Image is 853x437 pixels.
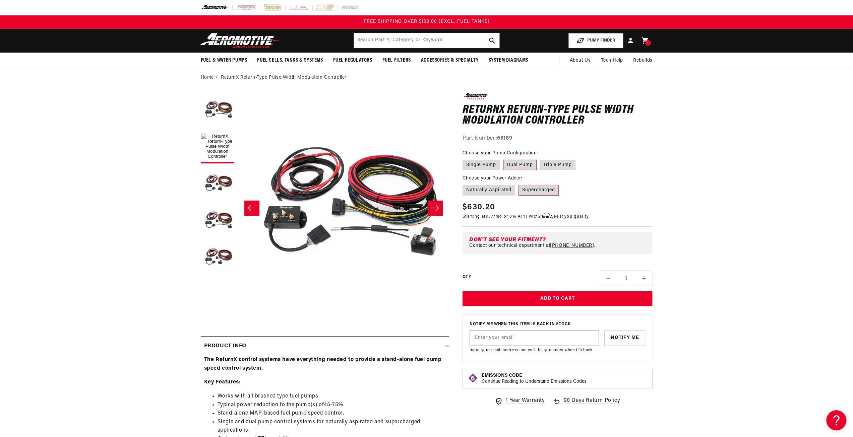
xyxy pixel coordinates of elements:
img: Aeromotive [198,33,282,49]
button: Slide left [244,201,259,215]
a: 1 Year Warranty [495,396,545,405]
input: Enter your email [470,331,599,346]
a: 90 Days Return Policy [553,396,620,412]
span: FREE SHIPPING OVER $109.00 (EXCL. FUEL TANKS) [364,19,490,24]
p: Starting at /mo or 0% APR with . [463,213,589,220]
span: Accessories & Specialty [421,57,479,64]
summary: System Diagrams [484,53,533,68]
button: Emissions CodeContinue Reading to Understand Emissions Codes [482,373,587,385]
button: Load image 2 in gallery view [201,167,234,200]
button: Load image 4 in gallery view [201,204,234,237]
button: Slide right [428,201,442,215]
summary: Tech Help [596,53,628,69]
h2: Product Info [204,342,246,351]
span: Fuel Regulators [333,57,372,64]
p: Continue Reading to Understand Emissions Codes [482,379,587,385]
strong: Key Features: [204,379,241,385]
strong: 66169 [497,136,512,141]
legend: Choose your Pump Configuration: [463,150,538,157]
summary: Product Info [201,337,449,356]
input: Search by Part Number, Category or Keyword [354,33,499,48]
label: QTY [463,274,471,280]
span: $57 [486,215,493,219]
div: Part Number: [463,134,653,143]
summary: Accessories & Specialty [416,53,484,68]
span: About Us [569,58,591,63]
div: Don't See Your Fitment? [469,237,649,242]
span: System Diagrams [489,57,528,64]
span: Rebuilds [633,57,653,64]
label: Naturally Aspirated [463,185,515,196]
span: 1 [647,40,649,46]
label: Triple Pump [540,160,575,170]
button: Add to Cart [463,291,653,306]
a: [PHONE_NUMBER] [550,243,594,248]
span: Fuel Cells, Tanks & Systems [257,57,323,64]
label: Supercharged [519,185,559,196]
li: Stand-alone MAP-based fuel pump speed control. [218,409,446,418]
a: See if you qualify - Learn more about Affirm Financing (opens in modal) [551,215,589,219]
button: search button [485,33,499,48]
button: Notify Me [604,331,646,346]
img: Emissions code [468,373,478,383]
button: Load image 5 in gallery view [201,240,234,274]
a: Home [201,74,214,81]
a: About Us [564,53,596,69]
label: Single Pump [463,160,500,170]
button: Load image 1 in gallery view [201,130,234,163]
li: ReturnX Return-Type Pulse Width Modulation Controller [221,74,347,81]
button: Load image 3 in gallery view [201,93,234,127]
summary: Fuel Cells, Tanks & Systems [252,53,328,68]
summary: Rebuilds [628,53,658,69]
summary: Fuel Filters [377,53,416,68]
h1: ReturnX Return-Type Pulse Width Modulation Controller [463,105,653,126]
media-gallery: Gallery Viewer [201,93,449,322]
nav: breadcrumbs [201,74,653,81]
span: Fuel & Water Pumps [201,57,247,64]
button: PUMP FINDER [568,33,623,48]
legend: Choose your Power Adder: [463,175,523,182]
span: Notify me when this item is back in stock [470,321,646,327]
li: Single and dual pump control systems for naturally aspirated and supercharged applications. [218,418,446,435]
summary: Fuel Regulators [328,53,377,68]
span: Tech Help [601,57,623,64]
span: 90 Days Return Policy [563,396,620,412]
strong: The ReturnX control systems have everything needed to provide a stand-alone fuel pump speed contr... [204,357,442,371]
span: 45-75% [324,402,343,408]
span: Affirm [538,213,550,218]
strong: Emissions Code [482,373,522,378]
p: Contact our technical department at . [469,243,595,248]
summary: Fuel & Water Pumps [196,53,252,68]
span: Fuel Filters [382,57,411,64]
li: Typical power reduction to the pump(s) of [218,401,446,410]
span: Input your email address and we'll let you know when it's back [470,348,592,352]
span: 1 Year Warranty [505,396,545,405]
label: Dual Pump [503,160,537,170]
li: Works with all brushed type fuel pumps [218,392,446,401]
span: $630.20 [463,201,495,213]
